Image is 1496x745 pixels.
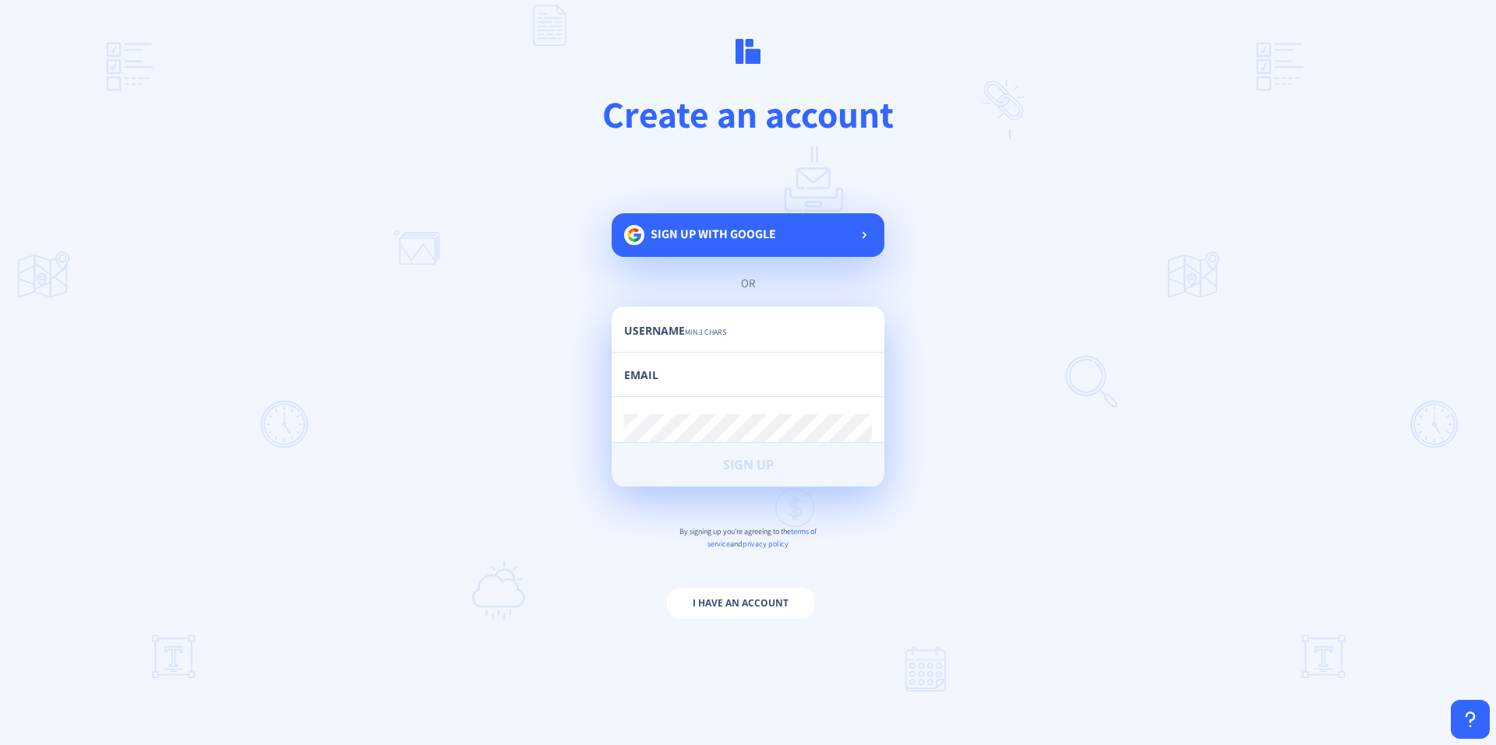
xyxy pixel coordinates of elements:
[651,226,776,242] span: Sign up with google
[667,588,814,619] button: I have an account
[612,443,884,487] button: Sign Up
[723,459,774,471] span: Sign Up
[612,525,884,550] p: By signing up you're agreeing to the and
[743,539,789,549] span: privacy policy
[112,90,1384,139] h1: Create an account
[736,39,760,64] img: logo.svg
[624,225,644,245] img: google.svg
[627,276,869,291] div: or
